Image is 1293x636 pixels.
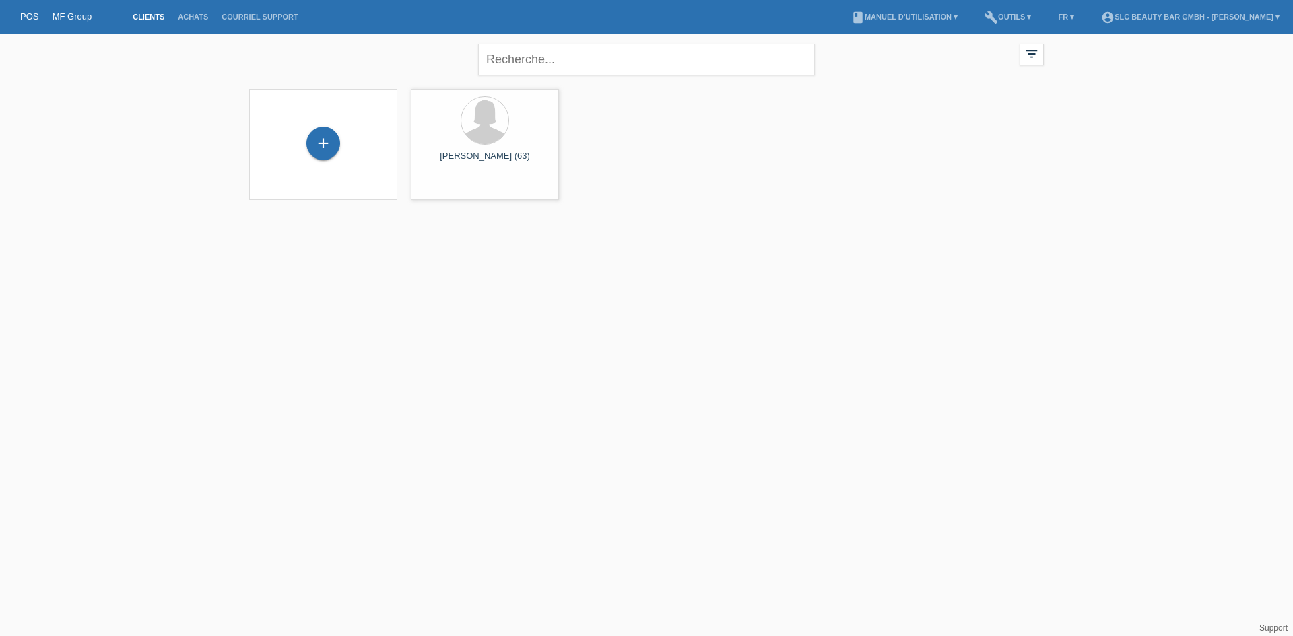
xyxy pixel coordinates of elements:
[1101,11,1115,24] i: account_circle
[978,13,1038,21] a: buildOutils ▾
[1024,46,1039,61] i: filter_list
[851,11,865,24] i: book
[478,44,815,75] input: Recherche...
[215,13,304,21] a: Courriel Support
[307,132,339,155] div: Enregistrer le client
[1094,13,1286,21] a: account_circleSLC Beauty Bar GmbH - [PERSON_NAME] ▾
[20,11,92,22] a: POS — MF Group
[422,151,548,172] div: [PERSON_NAME] (63)
[844,13,964,21] a: bookManuel d’utilisation ▾
[1259,623,1288,633] a: Support
[126,13,171,21] a: Clients
[171,13,215,21] a: Achats
[1052,13,1082,21] a: FR ▾
[985,11,998,24] i: build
